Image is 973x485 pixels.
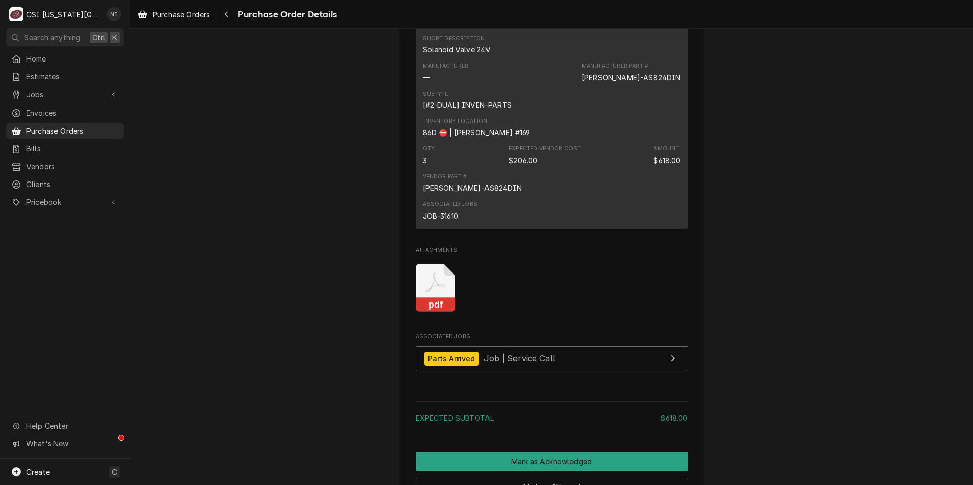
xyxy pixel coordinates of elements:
[6,158,124,175] a: Vendors
[6,68,124,85] a: Estimates
[153,9,210,20] span: Purchase Orders
[423,173,467,181] div: Vendor Part #
[653,145,679,153] div: Amount
[423,72,430,83] div: Manufacturer
[423,183,522,193] div: [PERSON_NAME]-AS824DIN
[423,200,477,208] div: Associated Jobs
[423,62,469,70] div: Manufacturer
[653,155,680,166] div: Amount
[416,413,688,423] div: Subtotal
[107,7,121,21] div: Nate Ingram's Avatar
[416,414,494,422] span: Expected Subtotal
[235,8,337,21] span: Purchase Order Details
[423,90,448,98] div: Subtype
[6,176,124,193] a: Clients
[26,161,119,172] span: Vendors
[26,9,101,20] div: CSI [US_STATE][GEOGRAPHIC_DATA]
[9,7,23,21] div: C
[423,117,488,126] div: Inventory Location
[26,126,119,136] span: Purchase Orders
[26,468,50,476] span: Create
[6,123,124,139] a: Purchase Orders
[423,35,485,43] div: Short Description
[416,17,688,234] div: Parts and Materials
[133,6,214,23] a: Purchase Orders
[416,452,688,471] button: Mark as Acknowledged
[107,7,121,21] div: NI
[6,50,124,67] a: Home
[582,72,681,83] div: Part Number
[9,7,23,21] div: CSI Kansas City's Avatar
[423,145,437,165] div: Quantity
[24,32,80,43] span: Search anything
[26,197,103,207] span: Pricebook
[416,332,688,341] span: Associated Jobs
[423,210,459,221] div: JOB-31610
[112,32,117,43] span: K
[26,179,119,190] span: Clients
[6,435,124,452] a: Go to What's New
[26,89,103,100] span: Jobs
[6,28,124,46] button: Search anythingCtrlK
[416,452,688,471] div: Button Group Row
[26,420,118,431] span: Help Center
[423,100,512,110] div: Subtype
[509,145,581,165] div: Expected Vendor Cost
[416,264,456,312] button: pdf
[423,145,437,153] div: Qty.
[416,398,688,431] div: Amount Summary
[423,90,512,110] div: Subtype
[423,35,491,55] div: Short Description
[6,417,124,434] a: Go to Help Center
[661,413,688,423] div: $618.00
[26,438,118,449] span: What's New
[423,117,530,138] div: Inventory Location
[6,86,124,103] a: Go to Jobs
[416,332,688,376] div: Associated Jobs
[424,352,479,366] div: Parts Arrived
[416,256,688,320] span: Attachments
[423,127,530,138] div: Inventory Location
[484,353,555,363] span: Job | Service Call
[416,26,688,233] div: Parts and Materials List
[416,346,688,371] a: View Job
[653,145,680,165] div: Amount
[26,71,119,82] span: Estimates
[423,44,491,55] div: Short Description
[218,6,235,22] button: Navigate back
[509,155,537,166] div: Expected Vendor Cost
[423,155,427,166] div: Quantity
[423,62,469,82] div: Manufacturer
[582,62,648,70] div: Manufacturer Part #
[6,194,124,210] a: Go to Pricebook
[26,108,119,118] span: Invoices
[416,246,688,320] div: Attachments
[112,467,117,477] span: C
[582,62,681,82] div: Part Number
[416,246,688,254] span: Attachments
[416,26,688,229] div: Line Item
[6,140,124,157] a: Bills
[26,143,119,154] span: Bills
[6,105,124,122] a: Invoices
[509,145,581,153] div: Expected Vendor Cost
[92,32,105,43] span: Ctrl
[26,53,119,64] span: Home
